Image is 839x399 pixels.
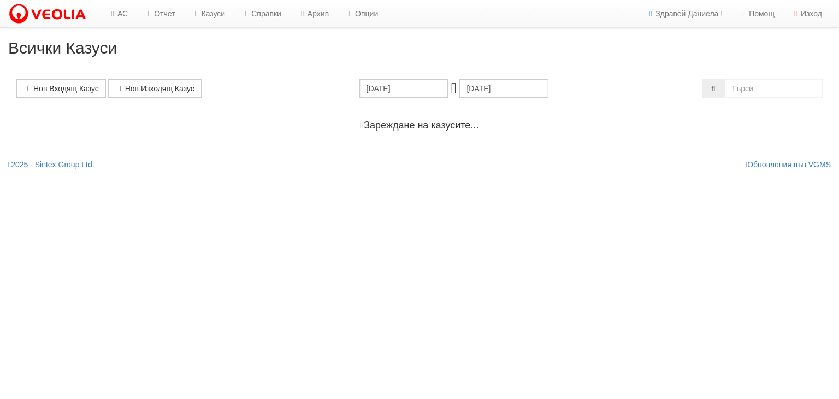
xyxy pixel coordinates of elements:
[745,160,831,169] a: Обновления във VGMS
[8,160,94,169] a: 2025 - Sintex Group Ltd.
[8,39,831,57] h2: Всички Казуси
[8,3,91,26] img: VeoliaLogo.png
[108,79,202,98] a: Нов Изходящ Казус
[16,120,823,131] h4: Зареждане на казусите...
[725,79,823,98] input: Търсене по Идентификатор, Бл/Вх/Ап, Тип, Описание, Моб. Номер, Имейл, Файл, Коментар,
[16,79,106,98] a: Нов Входящ Казус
